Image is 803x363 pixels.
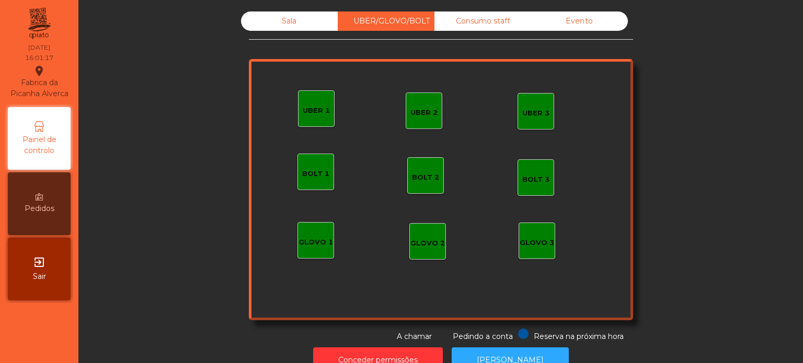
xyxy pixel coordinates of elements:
div: Fabrica da Picanha Alverca [8,65,70,99]
div: BOLT 3 [522,174,549,185]
span: Pedidos [25,203,54,214]
span: Pedindo a conta [453,332,513,341]
div: UBER/GLOVO/BOLT [338,11,434,31]
div: Sala [241,11,338,31]
span: A chamar [397,332,432,341]
div: Evento [531,11,628,31]
i: location_on [33,65,45,77]
div: [DATE] [28,43,50,52]
div: Consumo staff [434,11,531,31]
div: UBER 2 [410,108,438,118]
div: UBER 3 [522,108,549,119]
img: qpiato [26,5,52,42]
span: Painel de controlo [10,134,68,156]
div: BOLT 1 [302,169,329,179]
div: UBER 1 [303,106,330,116]
div: 16:01:17 [25,53,53,63]
span: Sair [33,271,46,282]
span: Reserva na próxima hora [534,332,624,341]
div: GLOVO 3 [520,238,554,248]
i: exit_to_app [33,256,45,268]
div: BOLT 2 [412,172,439,183]
div: GLOVO 1 [299,237,333,248]
div: GLOVO 2 [410,238,445,249]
